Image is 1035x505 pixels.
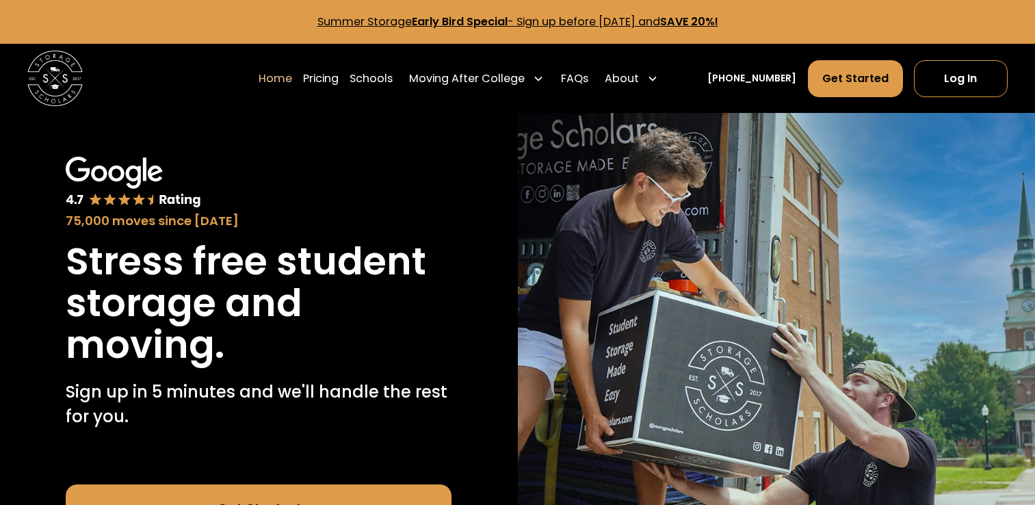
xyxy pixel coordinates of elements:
[317,14,718,29] a: Summer StorageEarly Bird Special- Sign up before [DATE] andSAVE 20%!
[259,60,292,98] a: Home
[412,14,508,29] strong: Early Bird Special
[66,157,200,208] img: Google 4.7 star rating
[561,60,588,98] a: FAQs
[27,51,83,106] img: Storage Scholars main logo
[660,14,718,29] strong: SAVE 20%!
[404,60,549,98] div: Moving After College
[409,70,525,87] div: Moving After College
[599,60,664,98] div: About
[350,60,393,98] a: Schools
[605,70,639,87] div: About
[808,60,903,97] a: Get Started
[66,241,451,366] h1: Stress free student storage and moving.
[303,60,339,98] a: Pricing
[66,380,451,429] p: Sign up in 5 minutes and we'll handle the rest for you.
[66,211,451,230] div: 75,000 moves since [DATE]
[707,71,796,86] a: [PHONE_NUMBER]
[914,60,1008,97] a: Log In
